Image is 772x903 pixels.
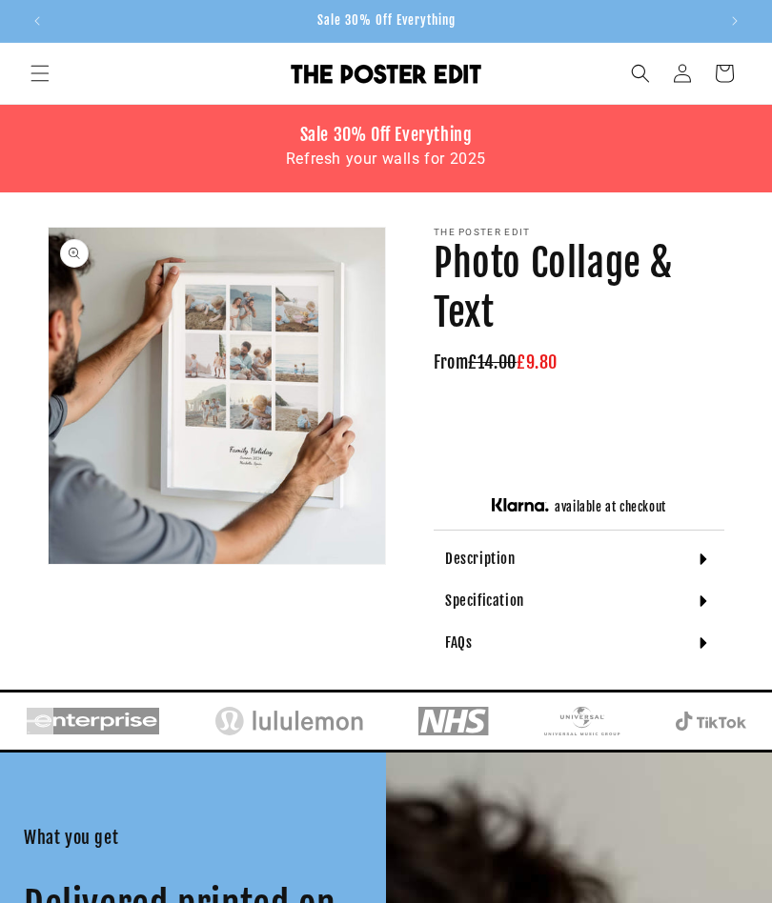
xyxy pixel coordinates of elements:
[445,633,472,652] h4: FAQs
[517,351,558,372] span: £9.80
[48,227,386,565] media-gallery: Gallery Viewer
[445,592,524,611] h4: Specification
[58,3,714,39] div: 1 of 3
[468,351,517,372] span: £14.00
[284,56,489,90] a: The Poster Edit
[291,64,481,84] img: The Poster Edit
[19,52,61,94] summary: Menu
[434,227,724,238] p: The Poster Edit
[445,550,516,569] h4: Description
[620,52,661,94] summary: Search
[555,499,666,515] h5: available at checkout
[317,12,456,28] span: Sale 30% Off Everything
[434,351,724,373] h3: From
[434,238,724,337] h1: Photo Collage & Text
[24,827,362,849] h3: What you get
[58,3,714,39] div: Announcement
